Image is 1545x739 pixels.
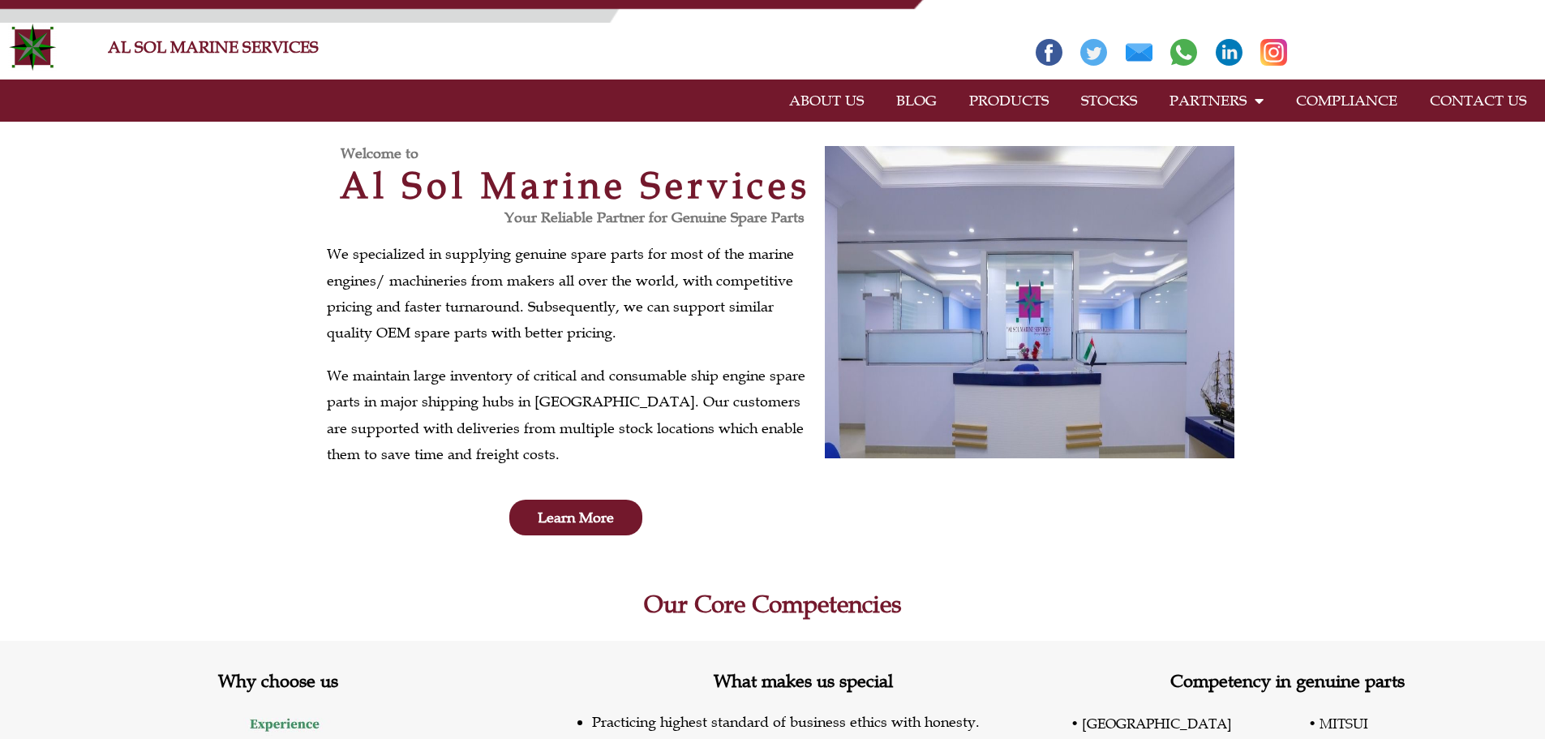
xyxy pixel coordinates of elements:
p: We specialized in supplying genuine spare parts for most of the marine engines/ machineries from ... [327,241,817,346]
a: CONTACT US [1414,82,1543,119]
h3: Your Reliable Partner for Genuine Spare Parts [327,210,805,225]
a: STOCKS [1065,82,1153,119]
a: COMPLIANCE [1280,82,1414,119]
a: BLOG [880,82,953,119]
h2: What makes us special [556,672,1050,690]
a: Learn More [509,500,642,535]
a: AL SOL MARINE SERVICES [108,37,319,57]
h3: Welcome to [341,146,825,161]
h2: Al Sol Marine Services [327,167,825,204]
a: PARTNERS [1153,82,1280,119]
p: We maintain large inventory of critical and consumable ship engine spare parts in major shipping ... [327,363,817,468]
a: PRODUCTS [953,82,1065,119]
h2: Competency in genuine parts [1050,672,1526,690]
li: Practicing highest standard of business ethics with honesty. [592,711,1050,734]
img: Alsolmarine-logo [8,23,57,71]
h2: Our Core Competencies [319,592,1227,617]
span: Learn More [538,510,614,525]
a: ABOUT US [773,82,880,119]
